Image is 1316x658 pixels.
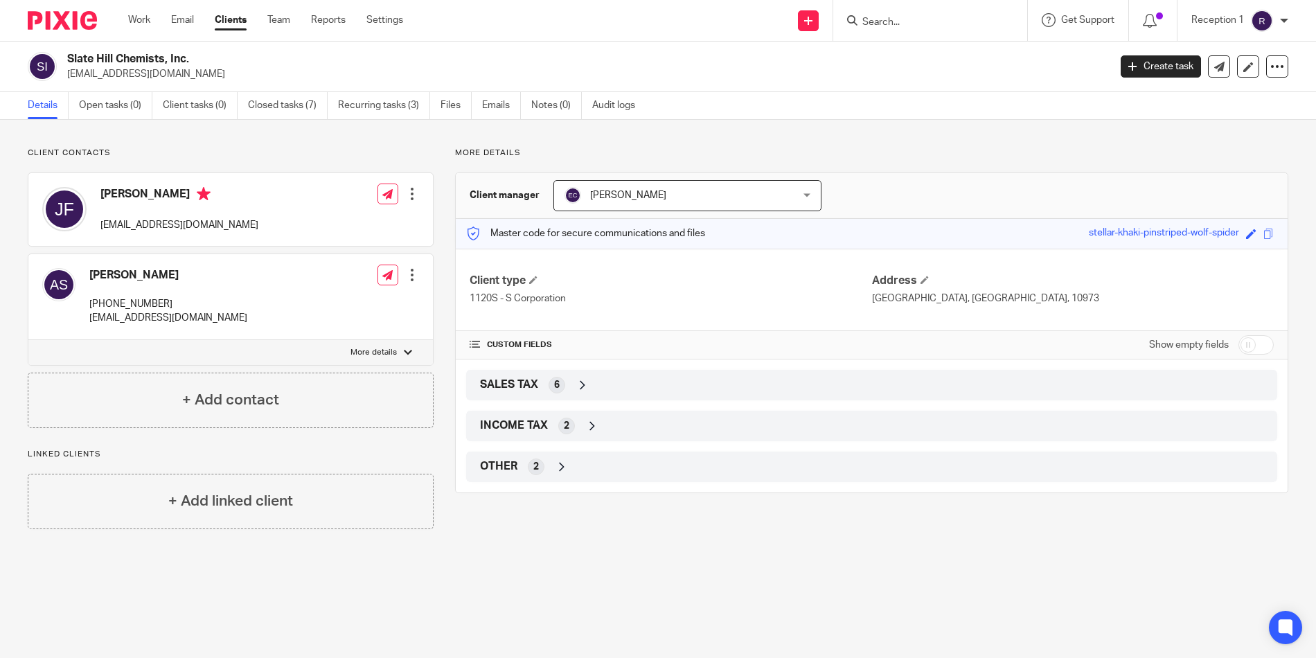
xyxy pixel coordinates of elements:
[67,52,893,66] h2: Slate Hill Chemists, Inc.
[89,311,247,325] p: [EMAIL_ADDRESS][DOMAIN_NAME]
[564,187,581,204] img: svg%3E
[1191,13,1244,27] p: Reception 1
[163,92,238,119] a: Client tasks (0)
[168,490,293,512] h4: + Add linked client
[197,187,211,201] i: Primary
[182,389,279,411] h4: + Add contact
[590,190,666,200] span: [PERSON_NAME]
[128,13,150,27] a: Work
[67,67,1100,81] p: [EMAIL_ADDRESS][DOMAIN_NAME]
[480,459,517,474] span: OTHER
[872,292,1274,305] p: [GEOGRAPHIC_DATA], [GEOGRAPHIC_DATA], 10973
[28,52,57,81] img: svg%3E
[215,13,247,27] a: Clients
[267,13,290,27] a: Team
[42,268,75,301] img: svg%3E
[441,92,472,119] a: Files
[554,378,560,392] span: 6
[455,148,1288,159] p: More details
[480,377,538,392] span: SALES TAX
[42,187,87,231] img: svg%3E
[89,268,247,283] h4: [PERSON_NAME]
[171,13,194,27] a: Email
[466,226,705,240] p: Master code for secure communications and files
[470,274,871,288] h4: Client type
[1061,15,1114,25] span: Get Support
[89,297,247,311] p: [PHONE_NUMBER]
[338,92,430,119] a: Recurring tasks (3)
[533,460,539,474] span: 2
[248,92,328,119] a: Closed tasks (7)
[350,347,397,358] p: More details
[861,17,986,29] input: Search
[311,13,346,27] a: Reports
[1251,10,1273,32] img: svg%3E
[470,339,871,350] h4: CUSTOM FIELDS
[28,148,434,159] p: Client contacts
[470,292,871,305] p: 1120S - S Corporation
[1121,55,1201,78] a: Create task
[564,419,569,433] span: 2
[482,92,521,119] a: Emails
[100,218,258,232] p: [EMAIL_ADDRESS][DOMAIN_NAME]
[531,92,582,119] a: Notes (0)
[28,449,434,460] p: Linked clients
[28,11,97,30] img: Pixie
[872,274,1274,288] h4: Address
[592,92,646,119] a: Audit logs
[79,92,152,119] a: Open tasks (0)
[1089,226,1239,242] div: stellar-khaki-pinstriped-wolf-spider
[470,188,540,202] h3: Client manager
[1149,338,1229,352] label: Show empty fields
[100,187,258,204] h4: [PERSON_NAME]
[366,13,403,27] a: Settings
[480,418,548,433] span: INCOME TAX
[28,92,69,119] a: Details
